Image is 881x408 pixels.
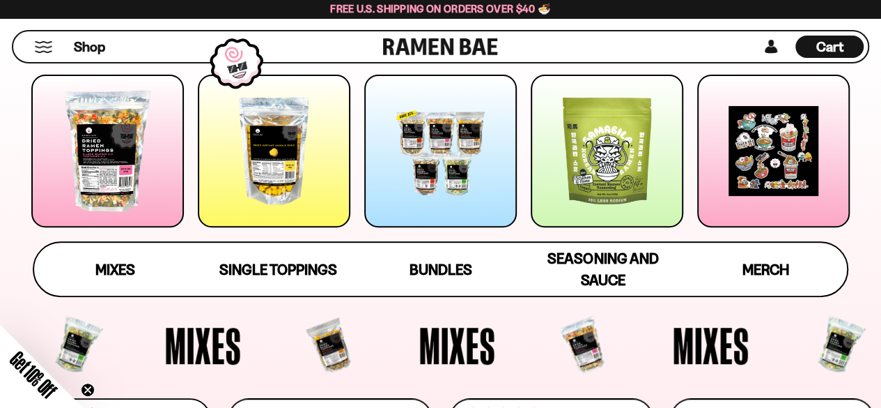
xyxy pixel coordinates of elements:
[74,36,105,58] a: Shop
[95,261,135,278] span: Mixes
[816,38,843,55] span: Cart
[795,31,864,62] a: Cart
[6,347,61,402] span: Get 10% Off
[34,243,196,296] a: Mixes
[165,319,242,371] span: Mixes
[219,261,337,278] span: Single Toppings
[359,243,522,296] a: Bundles
[197,243,359,296] a: Single Toppings
[419,319,496,371] span: Mixes
[74,38,105,56] span: Shop
[34,41,53,53] button: Mobile Menu Trigger
[684,243,846,296] a: Merch
[522,243,684,296] a: Seasoning and Sauce
[409,261,471,278] span: Bundles
[673,319,749,371] span: Mixes
[81,383,95,397] button: Close teaser
[330,2,551,15] span: Free U.S. Shipping on Orders over $40 🍜
[547,250,658,289] span: Seasoning and Sauce
[742,261,789,278] span: Merch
